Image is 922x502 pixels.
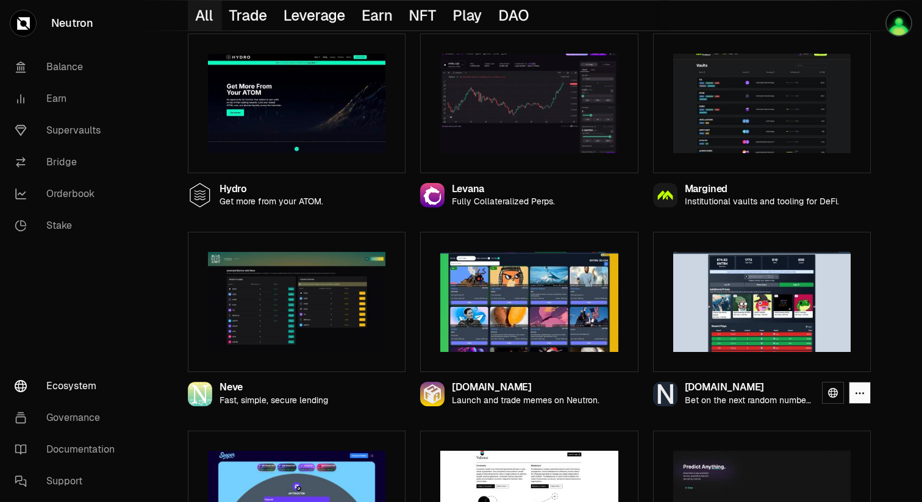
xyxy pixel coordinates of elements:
[452,395,599,406] p: Launch and trade memes on Neutron.
[5,146,132,178] a: Bridge
[685,196,839,207] p: Institutional vaults and tooling for DeFi.
[276,1,354,30] button: Leverage
[208,252,385,352] img: Neve preview image
[491,1,538,30] button: DAO
[402,1,446,30] button: NFT
[673,54,851,154] img: Margined preview image
[452,196,555,207] p: Fully Collateralized Perps.
[5,83,132,115] a: Earn
[452,184,555,195] div: Levana
[5,402,132,434] a: Governance
[220,184,323,195] div: Hydro
[354,1,401,30] button: Earn
[188,1,222,30] button: All
[220,395,328,406] p: Fast, simple, secure lending
[5,115,132,146] a: Supervaults
[440,252,618,352] img: NFA.zone preview image
[5,370,132,402] a: Ecosystem
[220,382,328,393] div: Neve
[685,382,812,393] div: [DOMAIN_NAME]
[885,10,912,37] img: Alex
[440,54,618,154] img: Levana preview image
[685,184,839,195] div: Margined
[445,1,491,30] button: Play
[5,210,132,242] a: Stake
[5,178,132,210] a: Orderbook
[673,252,851,352] img: NGMI.zone preview image
[685,395,812,406] p: Bet on the next random number, high or low?
[5,465,132,497] a: Support
[222,1,276,30] button: Trade
[208,54,385,154] img: Hydro preview image
[220,196,323,207] p: Get more from your ATOM.
[5,434,132,465] a: Documentation
[5,51,132,83] a: Balance
[452,382,599,393] div: [DOMAIN_NAME]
